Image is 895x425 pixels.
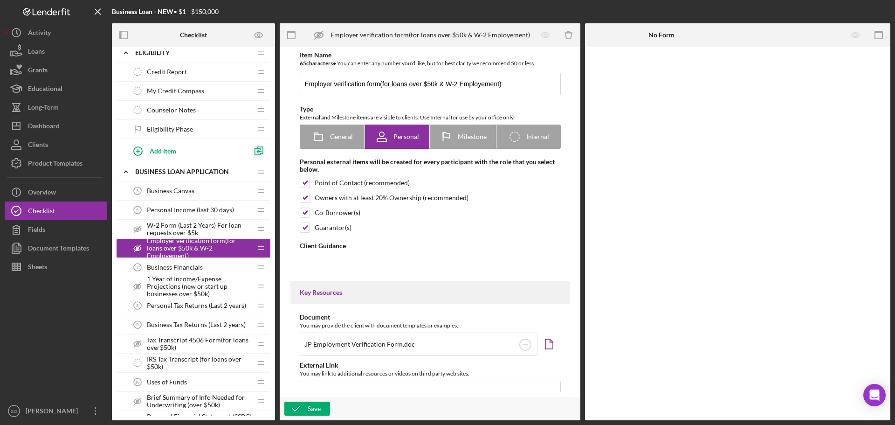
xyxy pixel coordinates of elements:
[300,321,561,330] div: You may provide the client with document templates or examples.
[458,133,487,140] span: Milestone
[300,158,561,173] div: Personal external items will be created for every participant with the role that you select below.
[300,113,561,122] div: External and Milestone items are visible to clients. Use Internal for use by your office only.
[28,98,59,119] div: Long-Term
[5,117,107,135] button: Dashboard
[526,133,549,140] span: Internal
[147,275,252,298] span: 1 Year of Income/Expense Projections (new or start up businesses over $50k)
[315,179,410,187] div: Point of Contact (recommended)
[330,31,530,39] div: Employer verification form(for loans over $50k & W-2 Employement)
[5,183,107,202] button: Overview
[863,384,886,406] div: Open Intercom Messenger
[315,194,468,202] div: Owners with at least 20% Ownership (recommended)
[147,222,252,237] span: W-2 Form (Last 2 Years) For loan requests over $5k
[330,133,353,140] span: General
[248,25,269,46] button: Preview as
[5,202,107,220] button: Checklist
[112,7,173,15] b: Business Loan - NEW
[5,61,107,79] button: Grants
[305,341,415,348] div: JP Employment Verification Form.doc
[147,321,246,328] span: Business Tax Returns (Last 2 years)
[147,206,234,214] span: Personal Income (last 30 days)
[23,402,84,423] div: [PERSON_NAME]
[147,264,203,271] span: Business Financials
[28,258,47,279] div: Sheets
[135,380,140,384] tspan: 10
[28,202,55,223] div: Checklist
[300,369,561,378] div: You may link to additional resources or videos on third party web sites.
[137,303,139,308] tspan: 8
[300,59,561,68] div: You can enter any number you'd like, but for best clarity we recommend 50 or less.
[180,31,207,39] b: Checklist
[300,289,561,296] div: Key Resources
[28,42,45,63] div: Loans
[28,79,62,100] div: Educational
[315,224,351,231] div: Guarantor(s)
[5,154,107,173] button: Product Templates
[137,188,139,193] tspan: 5
[135,49,252,56] div: ELIGIBILITY
[28,135,48,156] div: Clients
[300,242,561,250] div: Client Guidance
[147,68,187,76] span: Credit Report
[147,302,246,309] span: Personal Tax Returns (Last 2 years)
[5,42,107,61] button: Loans
[5,98,107,117] button: Long-Term
[300,362,561,369] div: External Link
[147,378,187,386] span: Uses of Funds
[147,125,193,133] span: Eligibility Phase
[5,239,107,258] button: Document Templates
[5,402,107,420] button: SO[PERSON_NAME]
[147,336,252,351] span: Tax Transcript 4506 Form(for loans over$50k)
[147,106,196,114] span: Counselor Notes
[284,402,330,416] button: Save
[112,8,219,15] div: • $1 - $150,000
[11,409,17,414] text: SO
[137,208,139,212] tspan: 6
[28,117,60,138] div: Dashboard
[315,209,360,216] div: Co-Borrower(s)
[28,239,89,260] div: Document Templates
[5,258,107,276] button: Sheets
[300,314,561,321] div: Document
[393,133,419,140] span: Personal
[137,322,139,327] tspan: 9
[135,168,252,175] div: BUSINESS LOAN APPLICATION
[126,141,247,160] button: Add Item
[28,154,83,175] div: Product Templates
[300,60,336,67] b: 65 character s •
[137,265,139,270] tspan: 7
[147,87,204,95] span: My Credit Compass
[150,142,176,160] div: Add Item
[147,187,194,195] span: Business Canvas
[147,394,252,409] span: Brief Summary of Info Needed for Underwriting (over $50k)
[147,355,252,370] span: IRS Tax Transcript (for loans over $50k)
[300,105,561,113] div: Type
[5,135,107,154] button: Clients
[648,31,675,39] b: No Form
[28,61,48,82] div: Grants
[5,23,107,42] button: Activity
[147,237,252,259] span: Employer verification form(for loans over $50k & W-2 Employement)
[5,220,107,239] button: Fields
[28,23,51,44] div: Activity
[308,402,321,416] div: Save
[5,79,107,98] button: Educational
[28,220,45,241] div: Fields
[300,51,561,59] div: Item Name
[28,183,56,204] div: Overview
